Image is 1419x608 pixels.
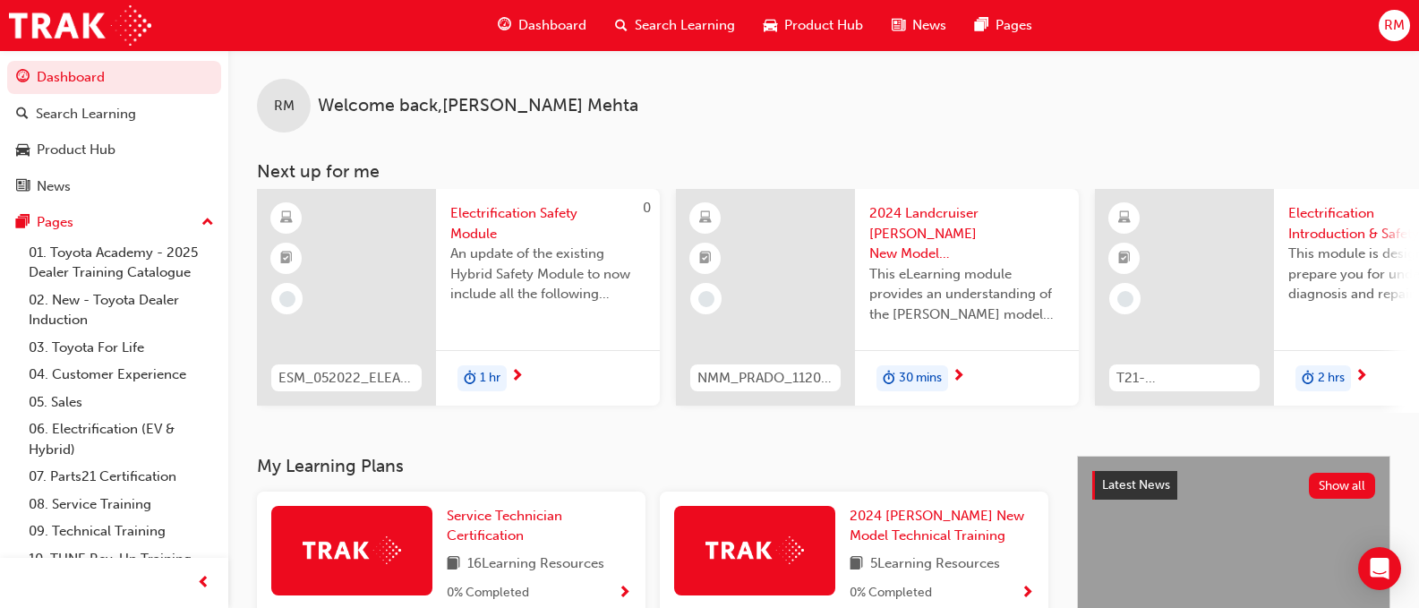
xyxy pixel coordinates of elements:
span: car-icon [16,142,30,158]
span: 30 mins [899,368,942,389]
a: Search Learning [7,98,221,131]
button: Show all [1309,473,1376,499]
a: 2024 [PERSON_NAME] New Model Technical Training [850,506,1034,546]
span: news-icon [16,179,30,195]
span: RM [274,96,295,116]
span: Dashboard [518,15,586,36]
a: news-iconNews [877,7,961,44]
img: Trak [303,536,401,564]
span: 0 % Completed [447,583,529,604]
button: Show Progress [618,582,631,604]
span: up-icon [201,211,214,235]
span: duration-icon [464,367,476,390]
span: 2024 [PERSON_NAME] New Model Technical Training [850,508,1024,544]
span: learningResourceType_ELEARNING-icon [699,207,712,230]
span: 16 Learning Resources [467,553,604,576]
a: search-iconSearch Learning [601,7,749,44]
a: 01. Toyota Academy - 2025 Dealer Training Catalogue [21,239,221,287]
a: NMM_PRADO_112024_MODULE_12024 Landcruiser [PERSON_NAME] New Model Mechanisms - Model Outline 1Thi... [676,189,1079,406]
a: 0ESM_052022_ELEARNElectrification Safety ModuleAn update of the existing Hybrid Safety Module to ... [257,189,660,406]
span: prev-icon [197,572,210,595]
span: search-icon [16,107,29,123]
span: learningRecordVerb_NONE-icon [698,291,714,307]
span: Show Progress [618,586,631,602]
span: search-icon [615,14,628,37]
span: book-icon [850,553,863,576]
span: Pages [996,15,1032,36]
span: RM [1384,15,1405,36]
a: 08. Service Training [21,491,221,518]
button: RM [1379,10,1410,41]
div: News [37,176,71,197]
span: 2 hrs [1318,368,1345,389]
span: T21-FOD_HVIS_PREREQ [1116,368,1252,389]
a: 04. Customer Experience [21,361,221,389]
span: learningRecordVerb_NONE-icon [279,291,295,307]
span: booktick-icon [280,247,293,270]
span: guage-icon [498,14,511,37]
span: Electrification Safety Module [450,203,645,244]
div: Product Hub [37,140,115,160]
span: guage-icon [16,70,30,86]
span: 0 [643,200,651,216]
span: An update of the existing Hybrid Safety Module to now include all the following electrification v... [450,244,645,304]
span: learningResourceType_ELEARNING-icon [280,207,293,230]
a: 09. Technical Training [21,518,221,545]
span: This eLearning module provides an understanding of the [PERSON_NAME] model line-up and its Katash... [869,264,1064,325]
a: 05. Sales [21,389,221,416]
span: booktick-icon [1118,247,1131,270]
h3: Next up for me [228,161,1419,182]
span: NMM_PRADO_112024_MODULE_1 [697,368,833,389]
span: booktick-icon [699,247,712,270]
a: 02. New - Toyota Dealer Induction [21,287,221,334]
span: Show Progress [1021,586,1034,602]
span: ESM_052022_ELEARN [278,368,415,389]
span: 5 Learning Resources [870,553,1000,576]
span: 1 hr [480,368,500,389]
span: learningResourceType_ELEARNING-icon [1118,207,1131,230]
a: Service Technician Certification [447,506,631,546]
span: duration-icon [1302,367,1314,390]
div: Pages [37,212,73,233]
a: News [7,170,221,203]
button: Pages [7,206,221,239]
a: Product Hub [7,133,221,167]
span: next-icon [510,369,524,385]
span: pages-icon [16,215,30,231]
span: 2024 Landcruiser [PERSON_NAME] New Model Mechanisms - Model Outline 1 [869,203,1064,264]
span: Welcome back , [PERSON_NAME] Mehta [318,96,638,116]
a: car-iconProduct Hub [749,7,877,44]
a: 06. Electrification (EV & Hybrid) [21,415,221,463]
span: next-icon [1355,369,1368,385]
a: 03. Toyota For Life [21,334,221,362]
a: guage-iconDashboard [483,7,601,44]
img: Trak [9,5,151,46]
span: Latest News [1102,477,1170,492]
div: Open Intercom Messenger [1358,547,1401,590]
div: Search Learning [36,104,136,124]
span: news-icon [892,14,905,37]
span: Service Technician Certification [447,508,562,544]
a: 07. Parts21 Certification [21,463,221,491]
button: Show Progress [1021,582,1034,604]
span: duration-icon [883,367,895,390]
a: pages-iconPages [961,7,1047,44]
span: learningRecordVerb_NONE-icon [1117,291,1133,307]
a: Dashboard [7,61,221,94]
span: Product Hub [784,15,863,36]
span: car-icon [764,14,777,37]
h3: My Learning Plans [257,456,1048,476]
span: book-icon [447,553,460,576]
img: Trak [705,536,804,564]
span: Search Learning [635,15,735,36]
span: pages-icon [975,14,988,37]
span: News [912,15,946,36]
span: 0 % Completed [850,583,932,604]
a: 10. TUNE Rev-Up Training [21,545,221,573]
button: DashboardSearch LearningProduct HubNews [7,57,221,206]
a: Latest NewsShow all [1092,471,1375,500]
span: next-icon [952,369,965,385]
